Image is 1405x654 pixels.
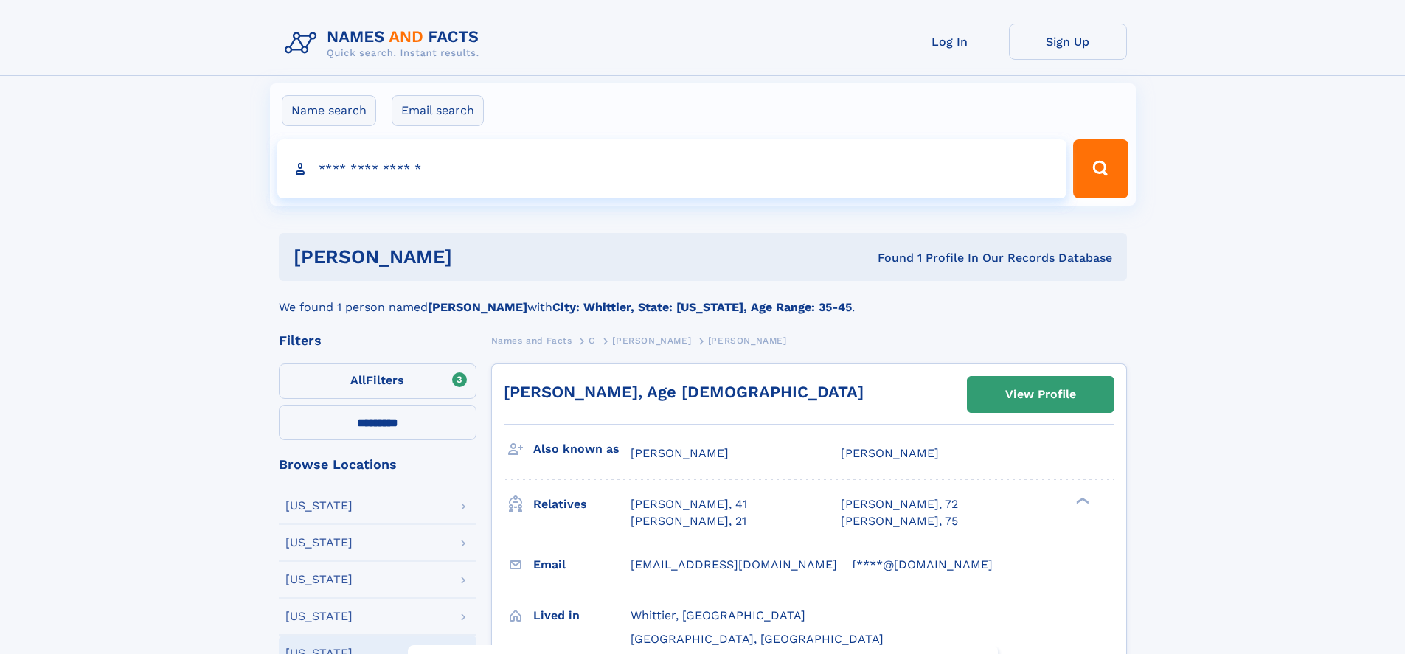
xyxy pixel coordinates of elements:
[285,574,353,585] div: [US_STATE]
[631,513,746,529] a: [PERSON_NAME], 21
[279,334,476,347] div: Filters
[279,363,476,399] label: Filters
[631,632,884,646] span: [GEOGRAPHIC_DATA], [GEOGRAPHIC_DATA]
[589,331,596,349] a: G
[533,436,631,462] h3: Also known as
[968,377,1114,412] a: View Profile
[279,458,476,471] div: Browse Locations
[282,95,376,126] label: Name search
[1009,24,1127,60] a: Sign Up
[279,281,1127,316] div: We found 1 person named with .
[708,335,787,346] span: [PERSON_NAME]
[631,557,837,571] span: [EMAIL_ADDRESS][DOMAIN_NAME]
[631,496,747,512] a: [PERSON_NAME], 41
[428,300,527,314] b: [PERSON_NAME]
[841,496,958,512] a: [PERSON_NAME], 72
[891,24,1009,60] a: Log In
[841,513,958,529] a: [PERSON_NAME], 75
[665,250,1112,266] div: Found 1 Profile In Our Records Database
[1073,139,1128,198] button: Search Button
[294,248,665,266] h1: [PERSON_NAME]
[285,610,353,622] div: [US_STATE]
[392,95,484,126] label: Email search
[841,446,939,460] span: [PERSON_NAME]
[277,139,1067,198] input: search input
[1005,378,1076,411] div: View Profile
[504,383,864,401] a: [PERSON_NAME], Age [DEMOGRAPHIC_DATA]
[533,492,631,517] h3: Relatives
[285,537,353,549] div: [US_STATE]
[589,335,596,346] span: G
[533,603,631,628] h3: Lived in
[552,300,852,314] b: City: Whittier, State: [US_STATE], Age Range: 35-45
[1072,496,1090,506] div: ❯
[612,335,691,346] span: [PERSON_NAME]
[279,24,491,63] img: Logo Names and Facts
[491,331,572,349] a: Names and Facts
[612,331,691,349] a: [PERSON_NAME]
[533,552,631,577] h3: Email
[631,446,729,460] span: [PERSON_NAME]
[631,608,805,622] span: Whittier, [GEOGRAPHIC_DATA]
[285,500,353,512] div: [US_STATE]
[350,373,366,387] span: All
